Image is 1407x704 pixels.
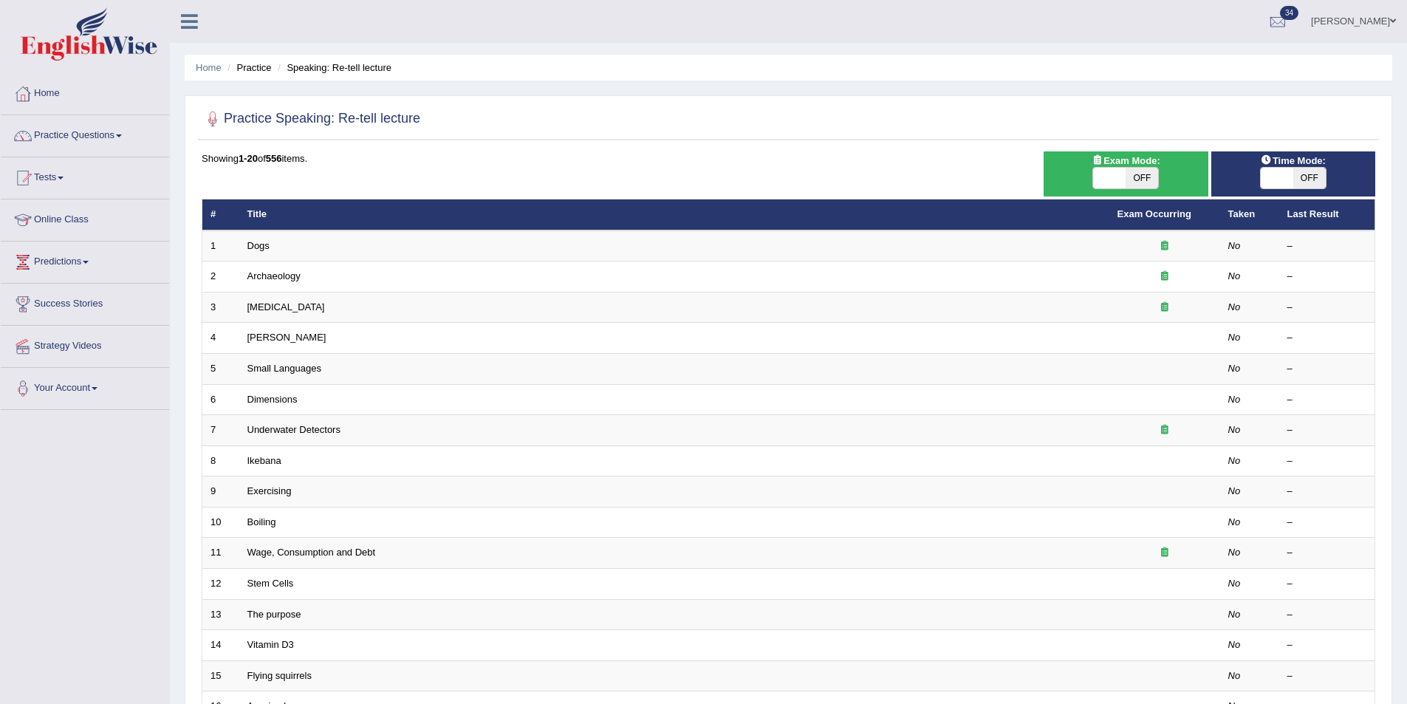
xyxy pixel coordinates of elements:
em: No [1228,516,1241,527]
div: Exam occurring question [1117,301,1212,315]
span: Time Mode: [1255,153,1332,168]
td: 15 [202,660,239,691]
em: No [1228,455,1241,466]
a: Archaeology [247,270,301,281]
div: – [1287,577,1367,591]
em: No [1228,547,1241,558]
a: Underwater Detectors [247,424,340,435]
li: Speaking: Re-tell lecture [274,61,391,75]
a: Boiling [247,516,276,527]
h2: Practice Speaking: Re-tell lecture [202,108,420,130]
div: – [1287,331,1367,345]
td: 13 [202,599,239,630]
a: Online Class [1,199,169,236]
a: Practice Questions [1,115,169,152]
div: – [1287,362,1367,376]
a: Wage, Consumption and Debt [247,547,376,558]
td: 9 [202,476,239,508]
td: 6 [202,384,239,415]
th: Title [239,199,1109,230]
em: No [1228,363,1241,374]
div: – [1287,516,1367,530]
div: Exam occurring question [1117,546,1212,560]
a: Home [196,62,222,73]
td: 2 [202,262,239,293]
a: Exercising [247,485,292,496]
div: – [1287,393,1367,407]
div: – [1287,608,1367,622]
td: 8 [202,445,239,476]
td: 3 [202,292,239,323]
em: No [1228,670,1241,681]
a: Dogs [247,240,270,251]
em: No [1228,240,1241,251]
span: OFF [1293,168,1326,188]
em: No [1228,485,1241,496]
div: – [1287,669,1367,683]
span: Exam Mode: [1086,153,1165,168]
a: Home [1,73,169,110]
em: No [1228,301,1241,312]
em: No [1228,609,1241,620]
td: 5 [202,354,239,385]
div: – [1287,301,1367,315]
a: The purpose [247,609,301,620]
a: Your Account [1,368,169,405]
div: – [1287,546,1367,560]
div: Showing of items. [202,151,1375,165]
div: – [1287,423,1367,437]
b: 1-20 [239,153,258,164]
a: Stem Cells [247,578,294,589]
a: Flying squirrels [247,670,312,681]
em: No [1228,270,1241,281]
td: 11 [202,538,239,569]
div: – [1287,638,1367,652]
a: [PERSON_NAME] [247,332,326,343]
td: 14 [202,630,239,661]
td: 1 [202,230,239,262]
em: No [1228,639,1241,650]
td: 10 [202,507,239,538]
th: # [202,199,239,230]
div: – [1287,270,1367,284]
a: Success Stories [1,284,169,321]
div: Exam occurring question [1117,423,1212,437]
a: Ikebana [247,455,281,466]
span: 34 [1280,6,1298,20]
a: Exam Occurring [1117,208,1191,219]
a: Tests [1,157,169,194]
a: Small Languages [247,363,321,374]
th: Last Result [1279,199,1375,230]
div: Exam occurring question [1117,270,1212,284]
em: No [1228,332,1241,343]
th: Taken [1220,199,1279,230]
div: – [1287,454,1367,468]
li: Practice [224,61,271,75]
td: 4 [202,323,239,354]
div: – [1287,239,1367,253]
div: – [1287,485,1367,499]
a: Strategy Videos [1,326,169,363]
em: No [1228,394,1241,405]
a: Dimensions [247,394,298,405]
a: Predictions [1,242,169,278]
td: 7 [202,415,239,446]
div: Exam occurring question [1117,239,1212,253]
a: Vitamin D3 [247,639,294,650]
b: 556 [266,153,282,164]
td: 12 [202,568,239,599]
div: Show exams occurring in exams [1044,151,1208,196]
a: [MEDICAL_DATA] [247,301,325,312]
em: No [1228,424,1241,435]
span: OFF [1126,168,1158,188]
em: No [1228,578,1241,589]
